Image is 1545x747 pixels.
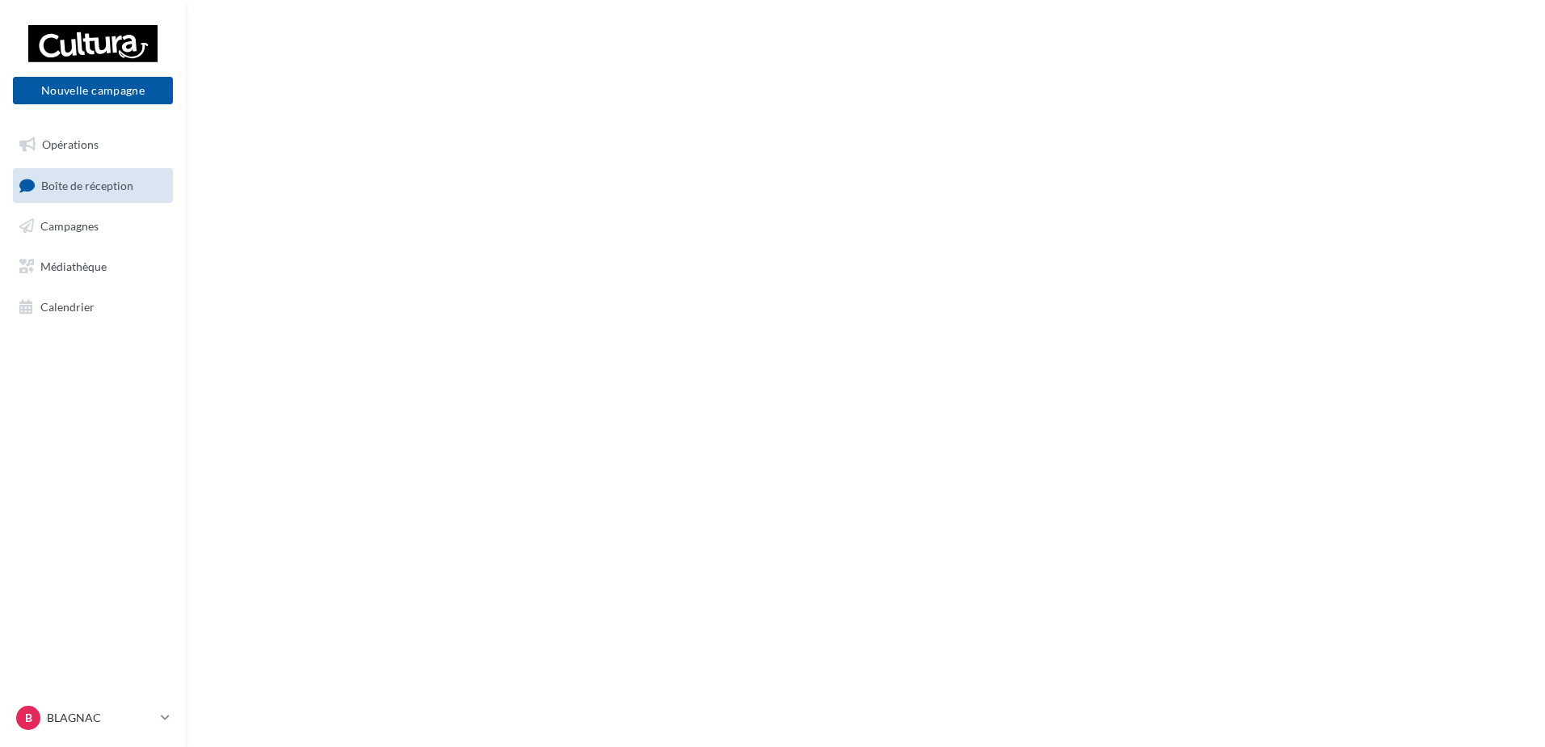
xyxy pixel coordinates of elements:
a: Campagnes [10,209,176,243]
span: Campagnes [40,219,99,233]
a: Médiathèque [10,250,176,284]
span: Opérations [42,137,99,151]
span: Calendrier [40,299,95,313]
span: B [25,710,32,726]
a: Calendrier [10,290,176,324]
button: Nouvelle campagne [13,77,173,104]
span: Médiathèque [40,260,107,273]
p: BLAGNAC [47,710,154,726]
a: Opérations [10,128,176,162]
a: Boîte de réception [10,168,176,203]
span: Boîte de réception [41,178,133,192]
a: B BLAGNAC [13,703,173,733]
